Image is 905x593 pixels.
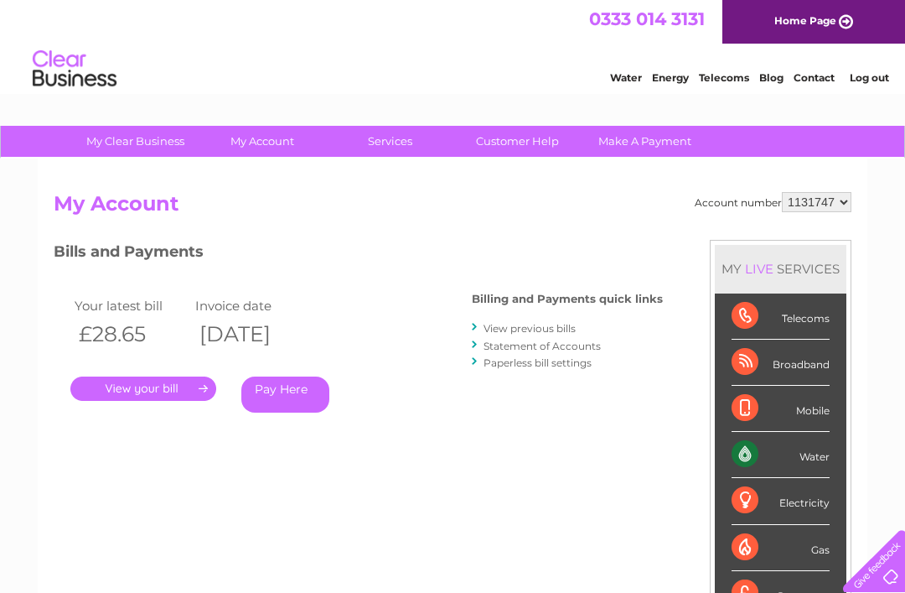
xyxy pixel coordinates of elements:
div: Broadband [732,340,830,386]
td: Your latest bill [70,294,191,317]
div: Account number [695,192,851,212]
a: Pay Here [241,377,329,413]
a: Energy [652,71,689,84]
div: LIVE [742,261,777,277]
a: Blog [759,71,783,84]
h3: Bills and Payments [54,240,663,269]
div: Water [732,432,830,478]
a: Contact [794,71,835,84]
a: 0333 014 3131 [589,8,705,29]
img: logo.png [32,44,117,95]
a: Log out [850,71,889,84]
a: . [70,377,216,401]
div: Electricity [732,478,830,524]
th: [DATE] [191,317,312,351]
th: £28.65 [70,317,191,351]
a: Customer Help [448,126,587,157]
td: Invoice date [191,294,312,317]
div: MY SERVICES [715,245,846,293]
div: Telecoms [732,294,830,340]
div: Clear Business is a trading name of Verastar Limited (registered in [GEOGRAPHIC_DATA] No. 3667643... [58,9,850,81]
h2: My Account [54,192,851,224]
a: Services [321,126,459,157]
a: Telecoms [699,71,749,84]
a: My Clear Business [66,126,204,157]
a: Make A Payment [576,126,714,157]
h4: Billing and Payments quick links [472,293,663,305]
a: My Account [194,126,332,157]
a: Paperless bill settings [484,356,592,369]
div: Mobile [732,386,830,432]
div: Gas [732,525,830,571]
a: View previous bills [484,322,576,335]
a: Water [610,71,642,84]
a: Statement of Accounts [484,340,601,352]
